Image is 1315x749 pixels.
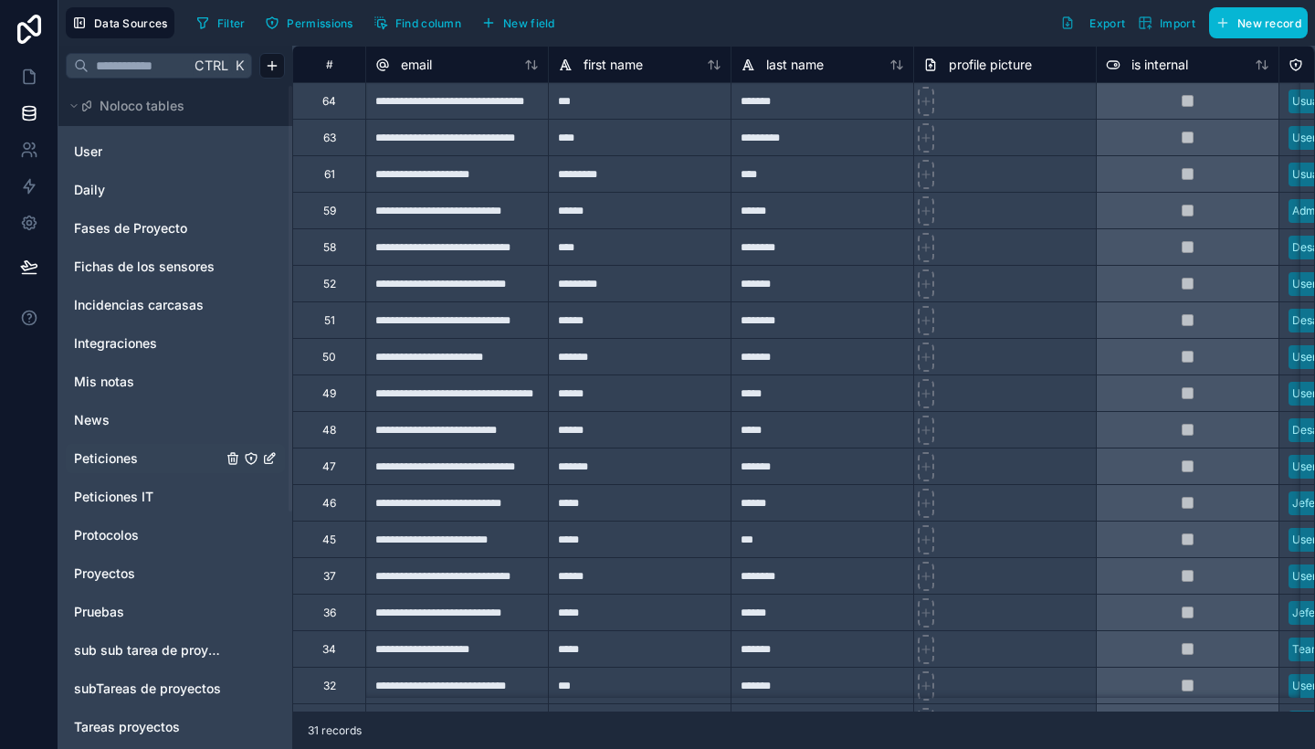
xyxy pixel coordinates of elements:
div: 45 [322,533,336,547]
div: Mis notas [66,367,285,396]
span: Noloco tables [100,97,184,115]
span: Fichas de los sensores [74,258,215,276]
button: New field [475,9,562,37]
div: Daily [66,175,285,205]
div: 64 [322,94,336,109]
a: News [74,411,222,429]
div: 59 [323,204,336,218]
a: Incidencias carcasas [74,296,222,314]
div: Fichas de los sensores [66,252,285,281]
a: sub sub tarea de proyectos [74,641,222,659]
button: Permissions [258,9,359,37]
a: Pruebas [74,603,222,621]
div: Incidencias carcasas [66,290,285,320]
span: Import [1160,16,1195,30]
button: Find column [367,9,468,37]
div: 51 [324,313,335,328]
span: News [74,411,110,429]
span: Tareas proyectos [74,718,180,736]
div: Proyectos [66,559,285,588]
div: Integraciones [66,329,285,358]
div: Protocolos [66,521,285,550]
span: subTareas de proyectos [74,680,221,698]
div: 52 [323,277,336,291]
a: Protocolos [74,526,222,544]
div: sub sub tarea de proyectos [66,636,285,665]
span: Pruebas [74,603,124,621]
span: User [74,142,102,161]
div: Peticiones IT [66,482,285,512]
span: is internal [1131,56,1188,74]
span: Mis notas [74,373,134,391]
span: K [233,59,246,72]
span: Proyectos [74,564,135,583]
div: 61 [324,167,335,182]
div: 58 [323,240,336,255]
a: New record [1202,7,1308,38]
div: 49 [322,386,336,401]
div: User [66,137,285,166]
button: Noloco tables [66,93,274,119]
div: # [307,58,352,71]
div: 48 [322,423,336,438]
button: Export [1054,7,1131,38]
a: Peticiones IT [74,488,222,506]
div: 46 [322,496,336,511]
span: 31 records [308,723,362,738]
div: 32 [323,679,336,693]
a: subTareas de proyectos [74,680,222,698]
span: first name [584,56,643,74]
button: Filter [189,9,252,37]
a: Proyectos [74,564,222,583]
span: Export [1089,16,1125,30]
a: Mis notas [74,373,222,391]
span: Ctrl [193,54,230,77]
button: New record [1209,7,1308,38]
a: Integraciones [74,334,222,353]
a: Fases de Proyecto [74,219,222,237]
div: 34 [322,642,336,657]
span: New record [1237,16,1301,30]
span: profile picture [949,56,1032,74]
span: Filter [217,16,246,30]
a: Tareas proyectos [74,718,222,736]
div: News [66,406,285,435]
span: Peticiones [74,449,138,468]
div: Peticiones [66,444,285,473]
span: Protocolos [74,526,139,544]
div: subTareas de proyectos [66,674,285,703]
button: Import [1131,7,1202,38]
span: email [401,56,432,74]
span: Integraciones [74,334,157,353]
div: 37 [323,569,336,584]
a: Daily [74,181,222,199]
span: Incidencias carcasas [74,296,204,314]
div: 47 [322,459,336,474]
a: User [74,142,222,161]
button: Data Sources [66,7,174,38]
div: Tareas proyectos [66,712,285,742]
span: Peticiones IT [74,488,153,506]
span: Daily [74,181,105,199]
span: New field [503,16,555,30]
span: Find column [395,16,461,30]
span: Permissions [287,16,352,30]
a: Fichas de los sensores [74,258,222,276]
div: Pruebas [66,597,285,627]
a: Permissions [258,9,366,37]
div: Fases de Proyecto [66,214,285,243]
div: 36 [323,606,336,620]
span: last name [766,56,824,74]
span: Fases de Proyecto [74,219,187,237]
span: Data Sources [94,16,168,30]
div: 63 [323,131,336,145]
div: 50 [322,350,336,364]
a: Peticiones [74,449,222,468]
